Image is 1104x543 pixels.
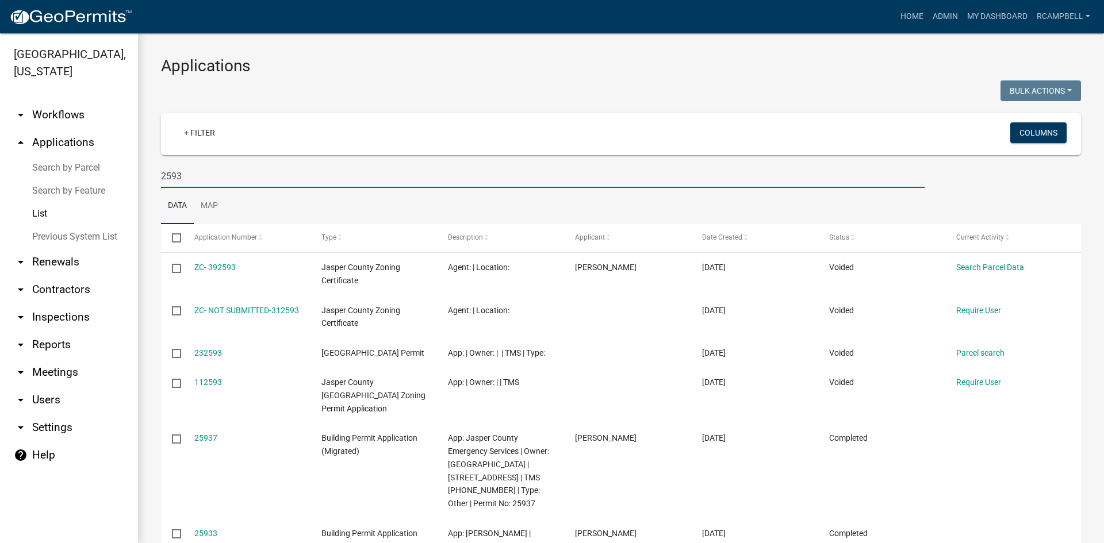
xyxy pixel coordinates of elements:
[956,263,1024,272] a: Search Parcel Data
[194,306,299,315] a: ZC- NOT SUBMITTED-312593
[448,263,509,272] span: Agent: | Location:
[829,378,854,387] span: Voided
[194,233,257,241] span: Application Number
[829,263,854,272] span: Voided
[321,378,425,413] span: Jasper County SC Zoning Permit Application
[14,421,28,434] i: arrow_drop_down
[702,529,726,538] span: 11/02/2021
[956,233,1004,241] span: Current Activity
[321,263,400,285] span: Jasper County Zoning Certificate
[691,224,818,252] datatable-header-cell: Date Created
[14,255,28,269] i: arrow_drop_down
[14,365,28,379] i: arrow_drop_down
[575,263,637,272] span: Robin D Simmons
[14,393,28,407] i: arrow_drop_down
[829,233,849,241] span: Status
[321,433,417,456] span: Building Permit Application (Migrated)
[321,306,400,328] span: Jasper County Zoning Certificate
[14,338,28,352] i: arrow_drop_down
[161,56,1081,76] h3: Applications
[702,306,726,315] span: 09/17/2024
[183,224,310,252] datatable-header-cell: Application Number
[702,348,726,357] span: 03/13/2024
[956,378,1001,387] a: Require User
[14,448,28,462] i: help
[575,529,637,538] span: Jeffrey C Barker
[14,283,28,296] i: arrow_drop_down
[321,348,424,357] span: Jasper County Building Permit
[829,529,868,538] span: Completed
[14,108,28,122] i: arrow_drop_down
[945,224,1072,252] datatable-header-cell: Current Activity
[448,306,509,315] span: Agent: | Location:
[437,224,564,252] datatable-header-cell: Description
[194,433,217,442] a: 25937
[702,433,726,442] span: 11/08/2021
[448,233,483,241] span: Description
[702,378,726,387] span: 04/12/2023
[175,122,224,143] a: + Filter
[194,529,217,538] a: 25933
[161,224,183,252] datatable-header-cell: Select
[194,263,236,272] a: ZC- 392593
[1010,122,1067,143] button: Columns
[956,348,1005,357] a: Parcel search
[928,6,963,28] a: Admin
[194,348,222,357] a: 232593
[448,378,519,387] span: App: | Owner: | | TMS
[448,348,545,357] span: App: | Owner: | | TMS | Type:
[1000,80,1081,101] button: Bulk Actions
[963,6,1032,28] a: My Dashboard
[829,306,854,315] span: Voided
[702,233,742,241] span: Date Created
[310,224,437,252] datatable-header-cell: Type
[896,6,928,28] a: Home
[161,164,925,188] input: Search for applications
[818,224,945,252] datatable-header-cell: Status
[161,188,194,225] a: Data
[829,433,868,442] span: Completed
[448,433,549,508] span: App: Jasper County Emergency Services | Owner: JASPER COUNTY | 1509 GRAYS HWY | TMS 062-21-01-017...
[829,348,854,357] span: Voided
[1032,6,1095,28] a: rcampbell
[14,136,28,149] i: arrow_drop_up
[575,433,637,442] span: Ryan Campbell
[702,263,726,272] span: 03/20/2025
[194,378,222,387] a: 112593
[956,306,1001,315] a: Require User
[575,233,605,241] span: Applicant
[14,310,28,324] i: arrow_drop_down
[194,188,225,225] a: Map
[564,224,691,252] datatable-header-cell: Applicant
[321,233,336,241] span: Type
